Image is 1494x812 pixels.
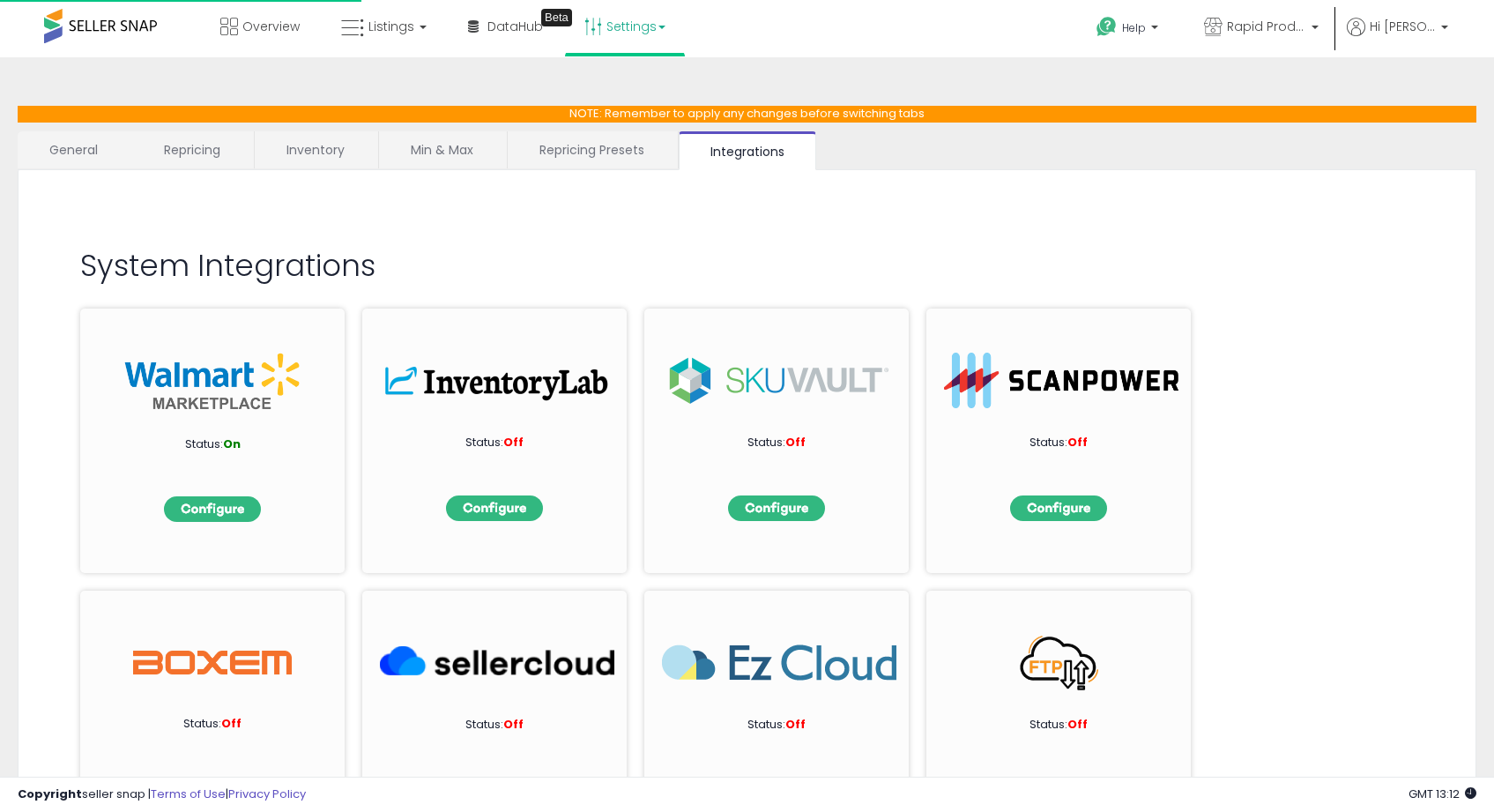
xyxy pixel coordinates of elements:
span: Rapid Productz [1227,18,1306,35]
p: Status: [688,717,865,734]
img: ScanPower-logo.png [944,353,1178,408]
img: configbtn.png [728,495,825,521]
p: NOTE: Remember to apply any changes before switching tabs [18,106,1476,123]
p: Status: [970,435,1147,451]
h2: System Integrations [80,250,1414,282]
a: Inventory [255,131,376,168]
span: DataHub [487,18,543,35]
p: Status: [124,716,301,733]
img: configbtn.png [1010,495,1107,521]
img: SellerCloud_266x63.png [380,635,614,690]
a: Repricing Presets [508,131,676,168]
img: EzCloud_266x63.png [662,635,896,690]
a: Min & Max [379,131,505,168]
span: Off [221,715,242,732]
a: Terms of Use [151,786,226,802]
span: Overview [242,18,300,35]
span: Off [503,716,524,733]
img: configbtn.png [446,495,543,521]
span: Off [503,434,524,451]
img: Boxem Logo [133,635,292,690]
span: Off [1067,716,1088,733]
span: Listings [368,18,414,35]
a: Privacy Policy [228,786,306,802]
span: 2025-10-9 13:12 GMT [1409,786,1476,802]
span: Off [785,716,806,733]
img: walmart_int.png [124,353,301,410]
a: General [18,131,130,168]
p: Status: [970,717,1147,734]
a: Help [1082,3,1176,57]
div: Tooltip anchor [541,9,572,26]
img: sku.png [662,353,896,408]
span: Off [785,434,806,451]
a: Repricing [132,131,252,168]
p: Status: [688,435,865,451]
i: Get Help [1096,16,1118,38]
p: Status: [406,435,583,451]
img: inv.png [380,353,614,408]
div: seller snap | | [18,786,306,803]
p: Status: [124,436,301,453]
span: Hi [PERSON_NAME] [1370,18,1436,35]
img: configbtn.png [164,496,261,522]
img: FTP_266x63.png [944,635,1178,690]
span: Off [1067,434,1088,451]
a: Integrations [679,131,816,170]
strong: Copyright [18,786,82,802]
span: Help [1122,20,1146,35]
a: Hi [PERSON_NAME] [1347,18,1448,57]
span: On [223,436,241,452]
p: Status: [406,717,583,734]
